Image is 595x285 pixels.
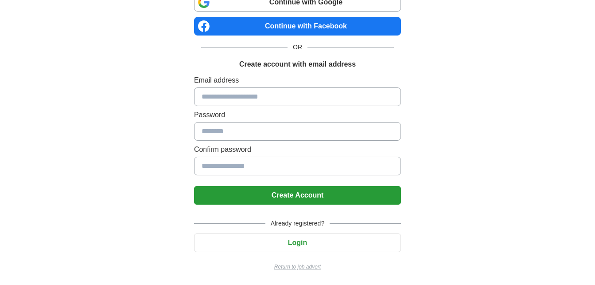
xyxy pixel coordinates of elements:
[194,110,401,120] label: Password
[194,17,401,36] a: Continue with Facebook
[194,186,401,205] button: Create Account
[194,234,401,252] button: Login
[194,263,401,271] a: Return to job advert
[265,219,330,228] span: Already registered?
[194,75,401,86] label: Email address
[194,144,401,155] label: Confirm password
[194,239,401,246] a: Login
[239,59,356,70] h1: Create account with email address
[288,43,307,52] span: OR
